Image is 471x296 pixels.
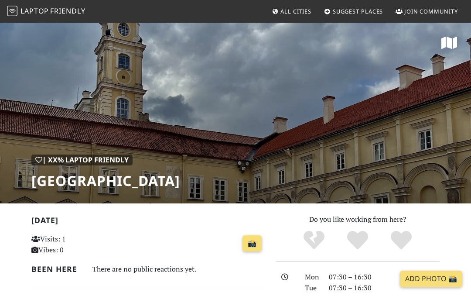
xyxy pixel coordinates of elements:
[31,216,265,228] h2: [DATE]
[280,7,311,15] span: All Cities
[31,234,102,256] p: Visits: 1 Vibes: 0
[392,3,461,19] a: Join Community
[292,230,336,251] div: No
[324,272,445,283] div: 07:30 – 16:30
[333,7,383,15] span: Suggest Places
[300,282,324,294] div: Tue
[7,4,85,19] a: LaptopFriendly LaptopFriendly
[336,230,379,251] div: Yes
[31,265,82,274] h2: Been here
[324,282,445,294] div: 07:30 – 16:30
[404,7,458,15] span: Join Community
[276,214,440,225] p: Do you like working from here?
[50,6,85,16] span: Friendly
[300,272,324,283] div: Mon
[31,155,133,166] div: | XX% Laptop Friendly
[242,235,262,252] a: 📸
[400,271,462,287] a: Add Photo 📸
[92,263,265,275] div: There are no public reactions yet.
[7,6,17,16] img: LaptopFriendly
[31,172,180,189] h1: [GEOGRAPHIC_DATA]
[379,230,423,251] div: Definitely!
[321,3,387,19] a: Suggest Places
[268,3,315,19] a: All Cities
[20,6,49,16] span: Laptop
